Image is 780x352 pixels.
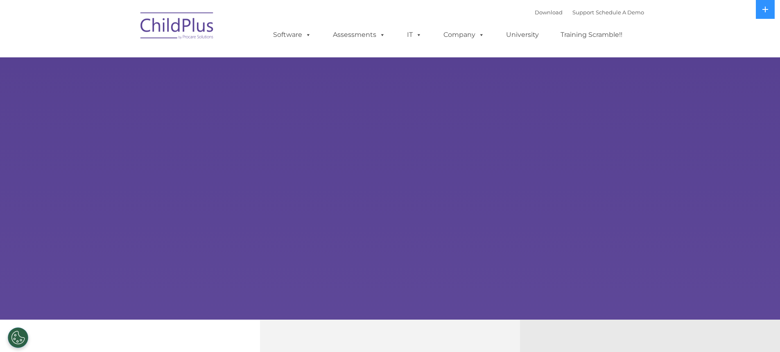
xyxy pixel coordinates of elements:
a: Company [435,27,493,43]
a: Support [572,9,594,16]
img: ChildPlus by Procare Solutions [136,7,218,48]
button: Cookies Settings [8,327,28,348]
a: Training Scramble!! [552,27,631,43]
a: Download [535,9,563,16]
a: Schedule A Demo [596,9,644,16]
a: Software [265,27,319,43]
a: University [498,27,547,43]
a: IT [399,27,430,43]
a: Assessments [325,27,393,43]
font: | [535,9,644,16]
